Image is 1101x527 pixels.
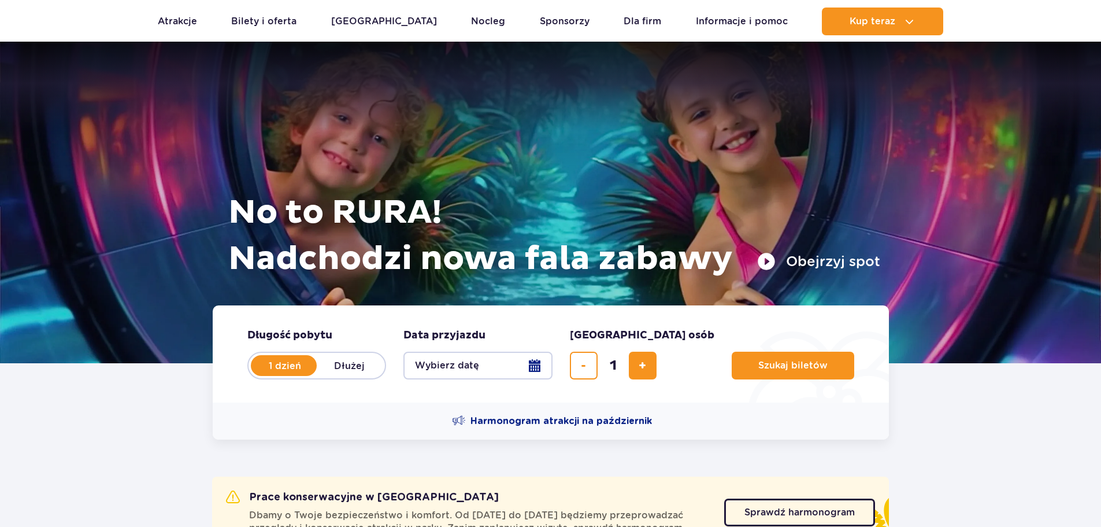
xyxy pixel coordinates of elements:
a: Nocleg [471,8,505,35]
button: usuń bilet [570,352,598,379]
span: Data przyjazdu [403,329,485,342]
a: Harmonogram atrakcji na październik [452,414,652,428]
a: Informacje i pomoc [696,8,788,35]
label: 1 dzień [252,353,318,378]
span: Kup teraz [850,16,895,27]
a: Sponsorzy [540,8,590,35]
span: Sprawdź harmonogram [744,508,855,517]
button: Szukaj biletów [732,352,854,379]
button: Kup teraz [822,8,943,35]
button: Obejrzyj spot [757,252,880,271]
a: Atrakcje [158,8,197,35]
span: Długość pobytu [247,329,332,342]
h2: Prace konserwacyjne w [GEOGRAPHIC_DATA] [226,491,499,504]
button: dodaj bilet [629,352,657,379]
a: Sprawdź harmonogram [724,499,875,526]
span: Harmonogram atrakcji na październik [470,415,652,428]
span: Szukaj biletów [758,360,828,371]
form: Planowanie wizyty w Park of Poland [213,305,889,403]
a: Bilety i oferta [231,8,296,35]
a: [GEOGRAPHIC_DATA] [331,8,437,35]
span: [GEOGRAPHIC_DATA] osób [570,329,714,342]
a: Dla firm [624,8,661,35]
h1: No to RURA! Nadchodzi nowa fala zabawy [228,190,880,282]
label: Dłużej [317,353,383,378]
input: liczba biletów [599,352,627,379]
button: Wybierz datę [403,352,553,379]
